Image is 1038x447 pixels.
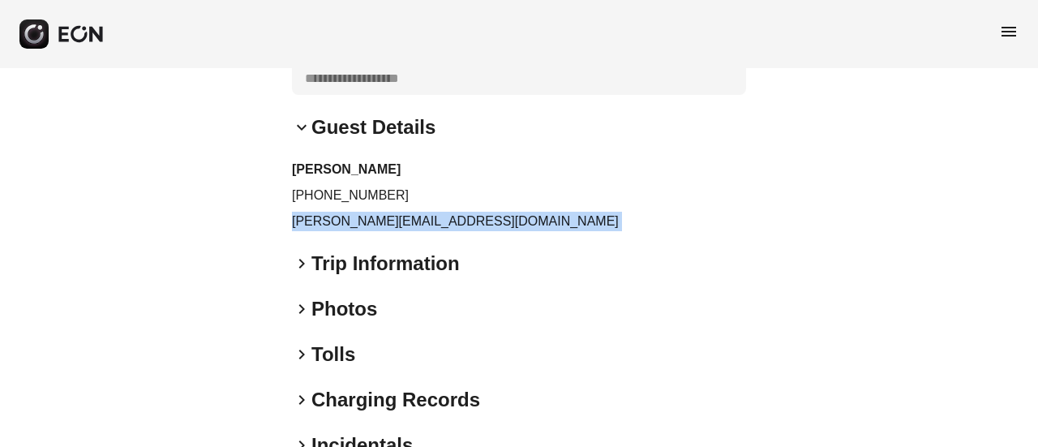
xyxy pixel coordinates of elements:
h3: [PERSON_NAME] [292,160,746,179]
h2: Photos [311,296,377,322]
span: keyboard_arrow_right [292,345,311,364]
span: keyboard_arrow_right [292,254,311,273]
h2: Guest Details [311,114,435,140]
h2: Trip Information [311,251,460,277]
h2: Charging Records [311,387,480,413]
span: keyboard_arrow_right [292,390,311,410]
span: keyboard_arrow_down [292,118,311,137]
p: [PHONE_NUMBER] [292,186,746,205]
span: menu [999,22,1019,41]
p: [PERSON_NAME][EMAIL_ADDRESS][DOMAIN_NAME] [292,212,746,231]
span: keyboard_arrow_right [292,299,311,319]
h2: Tolls [311,342,355,367]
